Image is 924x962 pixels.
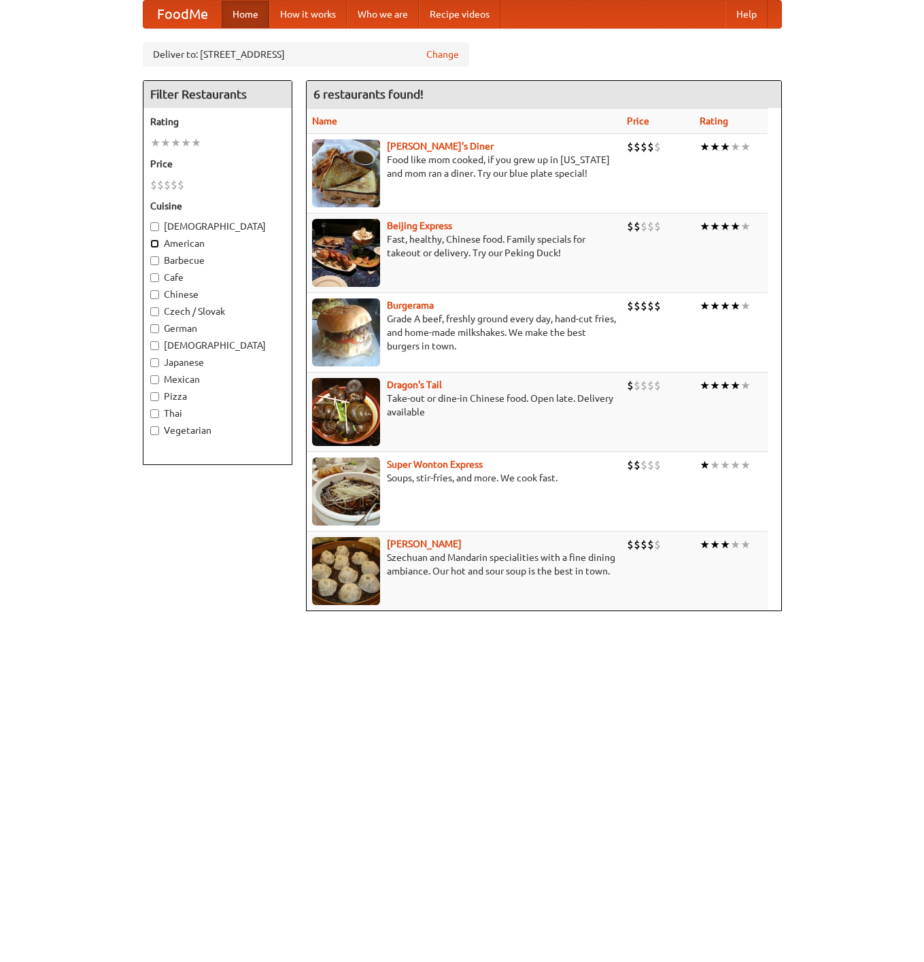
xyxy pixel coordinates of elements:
[150,288,285,301] label: Chinese
[426,48,459,61] a: Change
[627,116,649,126] a: Price
[720,537,730,552] li: ★
[313,88,424,101] ng-pluralize: 6 restaurants found!
[150,426,159,435] input: Vegetarian
[150,271,285,284] label: Cafe
[312,219,380,287] img: beijing.jpg
[150,115,285,128] h5: Rating
[150,390,285,403] label: Pizza
[640,378,647,393] li: $
[150,239,159,248] input: American
[647,219,654,234] li: $
[150,324,159,333] input: German
[710,219,720,234] li: ★
[150,341,159,350] input: [DEMOGRAPHIC_DATA]
[720,378,730,393] li: ★
[640,219,647,234] li: $
[387,459,483,470] a: Super Wonton Express
[269,1,347,28] a: How it works
[143,1,222,28] a: FoodMe
[387,220,452,231] a: Beijing Express
[191,135,201,150] li: ★
[740,139,751,154] li: ★
[627,458,634,473] li: $
[312,471,616,485] p: Soups, stir-fries, and more. We cook fast.
[730,298,740,313] li: ★
[150,375,159,384] input: Mexican
[387,538,462,549] a: [PERSON_NAME]
[710,458,720,473] li: ★
[634,139,640,154] li: $
[720,219,730,234] li: ★
[710,378,720,393] li: ★
[150,222,159,231] input: [DEMOGRAPHIC_DATA]
[150,305,285,318] label: Czech / Slovak
[740,298,751,313] li: ★
[150,135,160,150] li: ★
[634,298,640,313] li: $
[634,458,640,473] li: $
[150,358,159,367] input: Japanese
[150,373,285,386] label: Mexican
[740,378,751,393] li: ★
[150,157,285,171] h5: Price
[164,177,171,192] li: $
[730,139,740,154] li: ★
[647,537,654,552] li: $
[730,378,740,393] li: ★
[654,537,661,552] li: $
[181,135,191,150] li: ★
[640,458,647,473] li: $
[725,1,768,28] a: Help
[150,409,159,418] input: Thai
[150,392,159,401] input: Pizza
[150,307,159,316] input: Czech / Slovak
[312,551,616,578] p: Szechuan and Mandarin specialities with a fine dining ambiance. Our hot and sour soup is the best...
[312,392,616,419] p: Take-out or dine-in Chinese food. Open late. Delivery available
[312,116,337,126] a: Name
[700,458,710,473] li: ★
[347,1,419,28] a: Who we are
[730,219,740,234] li: ★
[387,379,442,390] a: Dragon's Tail
[700,378,710,393] li: ★
[640,537,647,552] li: $
[640,298,647,313] li: $
[647,298,654,313] li: $
[150,220,285,233] label: [DEMOGRAPHIC_DATA]
[150,407,285,420] label: Thai
[634,219,640,234] li: $
[387,300,434,311] a: Burgerama
[710,537,720,552] li: ★
[150,290,159,299] input: Chinese
[700,139,710,154] li: ★
[160,135,171,150] li: ★
[150,237,285,250] label: American
[627,139,634,154] li: $
[312,312,616,353] p: Grade A beef, freshly ground every day, hand-cut fries, and home-made milkshakes. We make the bes...
[312,233,616,260] p: Fast, healthy, Chinese food. Family specials for takeout or delivery. Try our Peking Duck!
[157,177,164,192] li: $
[171,135,181,150] li: ★
[312,458,380,526] img: superwonton.jpg
[654,378,661,393] li: $
[654,458,661,473] li: $
[627,378,634,393] li: $
[710,298,720,313] li: ★
[312,139,380,207] img: sallys.jpg
[419,1,500,28] a: Recipe videos
[143,81,292,108] h4: Filter Restaurants
[720,458,730,473] li: ★
[312,537,380,605] img: shandong.jpg
[387,141,494,152] a: [PERSON_NAME]'s Diner
[740,458,751,473] li: ★
[312,378,380,446] img: dragon.jpg
[627,298,634,313] li: $
[150,254,285,267] label: Barbecue
[634,378,640,393] li: $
